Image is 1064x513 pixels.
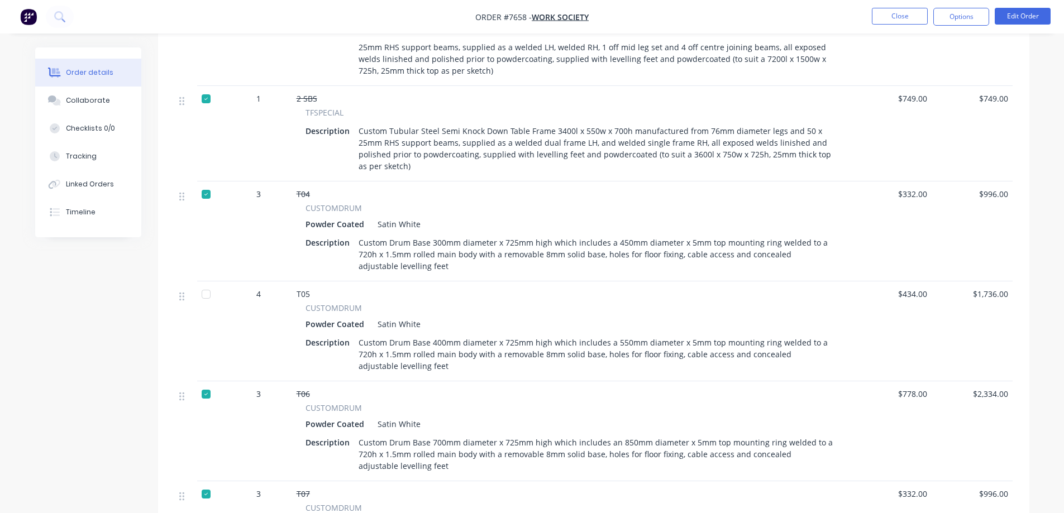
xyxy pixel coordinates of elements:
[66,68,113,78] div: Order details
[306,416,369,432] div: Powder Coated
[297,93,317,104] span: 2 SBS
[306,234,354,251] div: Description
[20,8,37,25] img: Factory
[936,388,1008,400] span: $2,334.00
[66,179,114,189] div: Linked Orders
[933,8,989,26] button: Options
[354,123,837,174] div: Custom Tubular Steel Semi Knock Down Table Frame 3400l x 550w x 700h manufactured from 76mm diame...
[354,27,837,79] div: Custom Tubular Steel Semi Knock Down Table Frame 7000l x 1300w x 700h manufactured from 76mm diam...
[256,488,261,500] span: 3
[373,316,421,332] div: Satin White
[35,198,141,226] button: Timeline
[306,107,343,118] span: TFSPECIAL
[306,434,354,450] div: Description
[66,123,115,133] div: Checklists 0/0
[936,288,1008,300] span: $1,736.00
[256,93,261,104] span: 1
[354,434,837,474] div: Custom Drum Base 700mm diameter x 725mm high which includes an 850mm diameter x 5mm top mounting ...
[855,388,927,400] span: $778.00
[35,114,141,142] button: Checklists 0/0
[373,416,421,432] div: Satin White
[855,288,927,300] span: $434.00
[256,388,261,400] span: 3
[306,202,362,214] span: CUSTOMDRUM
[855,488,927,500] span: $332.00
[373,216,421,232] div: Satin White
[297,389,310,399] span: T06
[297,289,310,299] span: T05
[306,302,362,314] span: CUSTOMDRUM
[35,87,141,114] button: Collaborate
[872,8,928,25] button: Close
[297,189,310,199] span: T04
[855,188,927,200] span: $332.00
[35,59,141,87] button: Order details
[936,188,1008,200] span: $996.00
[306,216,369,232] div: Powder Coated
[532,12,589,22] a: Work Society
[306,123,354,139] div: Description
[66,95,110,106] div: Collaborate
[35,142,141,170] button: Tracking
[306,334,354,351] div: Description
[66,151,97,161] div: Tracking
[354,334,837,374] div: Custom Drum Base 400mm diameter x 725mm high which includes a 550mm diameter x 5mm top mounting r...
[936,488,1008,500] span: $996.00
[475,12,532,22] span: Order #7658 -
[306,402,362,414] span: CUSTOMDRUM
[855,93,927,104] span: $749.00
[256,288,261,300] span: 4
[35,170,141,198] button: Linked Orders
[306,316,369,332] div: Powder Coated
[256,188,261,200] span: 3
[936,93,1008,104] span: $749.00
[995,8,1051,25] button: Edit Order
[297,488,310,499] span: T07
[354,234,837,274] div: Custom Drum Base 300mm diameter x 725mm high which includes a 450mm diameter x 5mm top mounting r...
[66,207,96,217] div: Timeline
